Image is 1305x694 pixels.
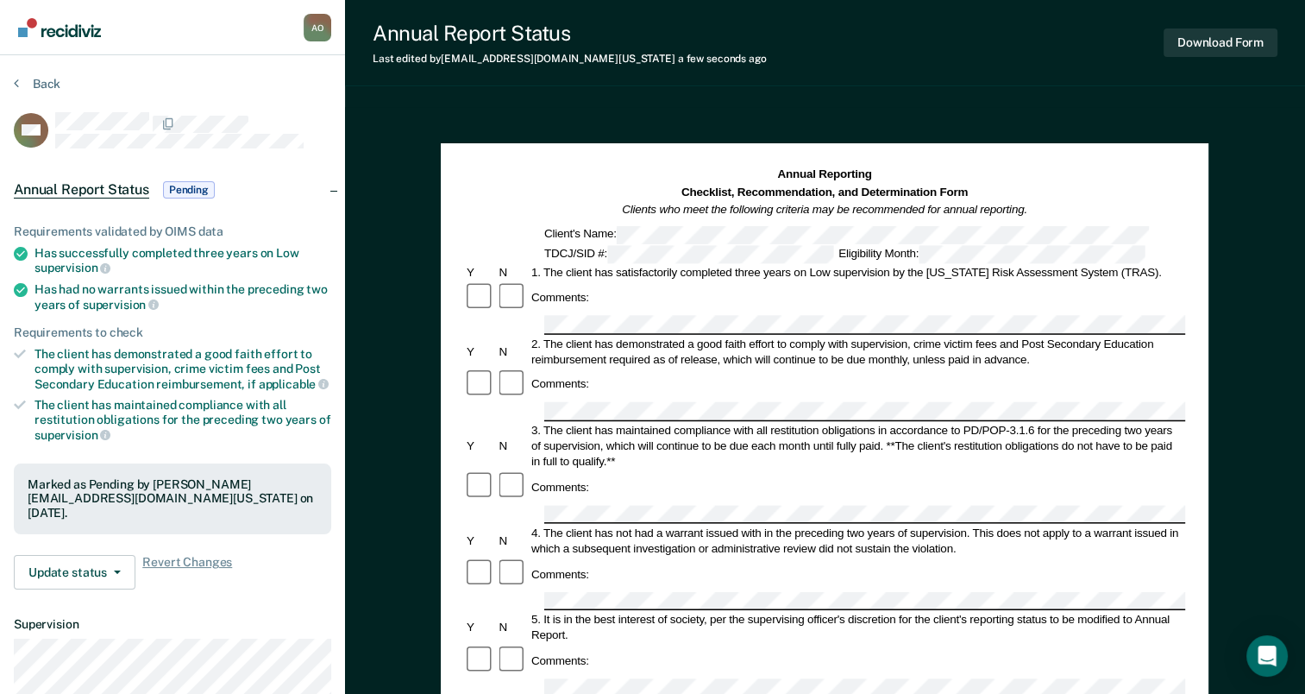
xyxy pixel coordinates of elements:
div: N [497,533,529,548]
div: Comments: [529,566,592,582]
div: Has successfully completed three years on Low [35,246,331,275]
div: 3. The client has maintained compliance with all restitution obligations in accordance to PD/POP-... [529,423,1185,470]
div: Eligibility Month: [836,245,1147,263]
span: supervision [35,261,110,274]
div: N [497,264,529,280]
div: N [497,344,529,359]
div: 5. It is in the best interest of society, per the supervising officer's discretion for the client... [529,612,1185,643]
div: Client's Name: [542,225,1151,243]
div: Last edited by [EMAIL_ADDRESS][DOMAIN_NAME][US_STATE] [373,53,767,65]
span: Pending [163,181,215,199]
button: Download Form [1164,28,1277,57]
span: Annual Report Status [14,181,149,199]
div: The client has maintained compliance with all restitution obligations for the preceding two years of [35,398,331,442]
div: The client has demonstrated a good faith effort to comply with supervision, crime victim fees and... [35,347,331,391]
strong: Checklist, Recommendation, and Determination Form [681,186,968,199]
div: Has had no warrants issued within the preceding two years of [35,282,331,312]
button: Back [14,76,60,91]
div: Open Intercom Messenger [1246,635,1288,677]
strong: Annual Reporting [778,168,872,181]
div: Y [464,620,496,635]
div: Y [464,344,496,359]
span: a few seconds ago [678,53,767,65]
div: N [497,438,529,454]
div: Marked as Pending by [PERSON_NAME][EMAIL_ADDRESS][DOMAIN_NAME][US_STATE] on [DATE]. [28,477,317,520]
dt: Supervision [14,617,331,632]
div: 1. The client has satisfactorily completed three years on Low supervision by the [US_STATE] Risk ... [529,264,1185,280]
button: Update status [14,555,135,590]
div: Comments: [529,377,592,393]
div: Annual Report Status [373,21,767,46]
div: Requirements validated by OIMS data [14,224,331,239]
div: Comments: [529,290,592,306]
span: Revert Changes [142,555,232,590]
div: TDCJ/SID #: [542,245,836,263]
div: N [497,620,529,635]
img: Recidiviz [18,18,101,37]
button: Profile dropdown button [304,14,331,41]
div: A O [304,14,331,41]
div: 2. The client has demonstrated a good faith effort to comply with supervision, crime victim fees ... [529,336,1185,367]
div: Y [464,264,496,280]
div: Comments: [529,479,592,495]
div: Comments: [529,653,592,669]
div: Y [464,438,496,454]
div: Requirements to check [14,325,331,340]
div: 4. The client has not had a warrant issued with in the preceding two years of supervision. This d... [529,525,1185,556]
div: Y [464,533,496,548]
em: Clients who meet the following criteria may be recommended for annual reporting. [623,203,1028,216]
span: supervision [83,298,159,312]
span: applicable [259,377,329,391]
span: supervision [35,428,110,442]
